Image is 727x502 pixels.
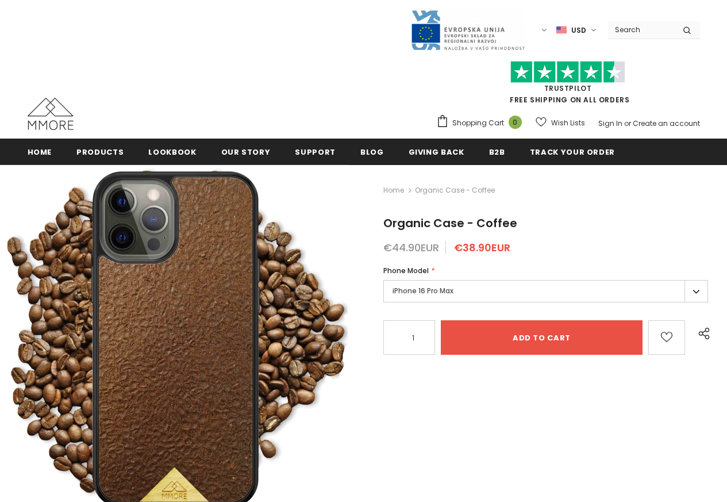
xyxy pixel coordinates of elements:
a: Javni Razpis [410,25,525,35]
img: MMORE Cases [28,98,74,130]
span: Track your order [530,147,615,158]
a: Lookbook [148,139,196,164]
a: support [295,139,336,164]
span: Products [76,147,124,158]
span: 0 [509,116,522,129]
a: Blog [360,139,384,164]
a: B2B [489,139,505,164]
a: Wish Lists [536,113,585,133]
a: Home [383,183,404,197]
span: Blog [360,147,384,158]
img: USD [556,25,567,35]
a: Track your order [530,139,615,164]
span: Phone Model [383,266,429,275]
span: Organic Case - Coffee [415,183,495,197]
span: Giving back [409,147,464,158]
span: Organic Case - Coffee [383,215,517,231]
a: Giving back [409,139,464,164]
a: Create an account [633,118,700,128]
a: Home [28,139,52,164]
input: Add to cart [441,320,643,355]
input: Search Site [608,21,674,38]
span: or [624,118,631,128]
label: iPhone 16 Pro Max [383,280,708,302]
a: Shopping Cart 0 [436,114,528,132]
span: Home [28,147,52,158]
a: Products [76,139,124,164]
span: USD [571,25,586,36]
span: Lookbook [148,147,196,158]
span: Our Story [221,147,271,158]
span: Wish Lists [551,117,585,129]
a: Our Story [221,139,271,164]
span: support [295,147,336,158]
img: Javni Razpis [410,9,525,51]
a: Sign In [598,118,622,128]
span: B2B [489,147,505,158]
span: €44.90EUR [383,240,439,255]
span: FREE SHIPPING ON ALL ORDERS [436,66,700,105]
span: €38.90EUR [454,240,510,255]
img: Trust Pilot Stars [510,61,625,83]
a: Trustpilot [544,83,592,93]
span: Shopping Cart [452,117,504,129]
